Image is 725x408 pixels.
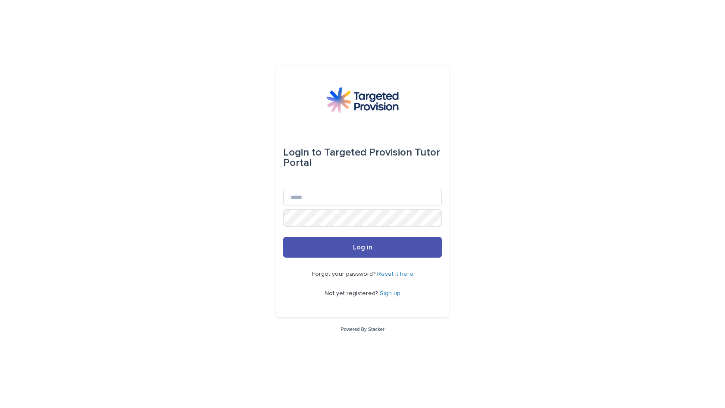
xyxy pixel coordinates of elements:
[341,327,384,332] a: Powered By Stacker
[326,87,399,113] img: M5nRWzHhSzIhMunXDL62
[380,290,400,296] a: Sign up
[283,237,442,258] button: Log in
[312,271,377,277] span: Forgot your password?
[353,244,372,251] span: Log in
[325,290,380,296] span: Not yet registered?
[283,140,442,175] div: Targeted Provision Tutor Portal
[377,271,413,277] a: Reset it here
[283,147,322,158] span: Login to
